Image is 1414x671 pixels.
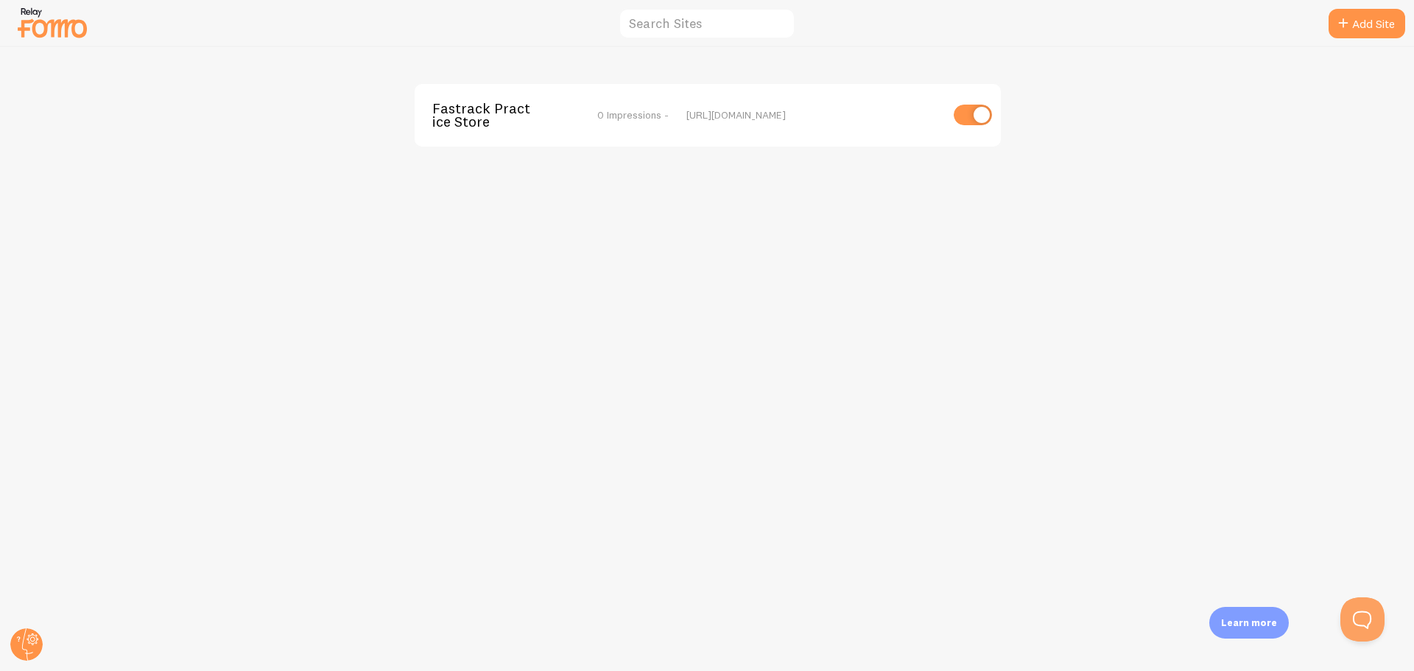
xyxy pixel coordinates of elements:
div: Learn more [1209,607,1289,639]
span: Fastrack Practice Store [432,102,551,129]
iframe: Help Scout Beacon - Open [1340,597,1385,642]
span: 0 Impressions - [597,108,669,122]
img: fomo-relay-logo-orange.svg [15,4,89,41]
p: Learn more [1221,616,1277,630]
div: [URL][DOMAIN_NAME] [686,108,940,122]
